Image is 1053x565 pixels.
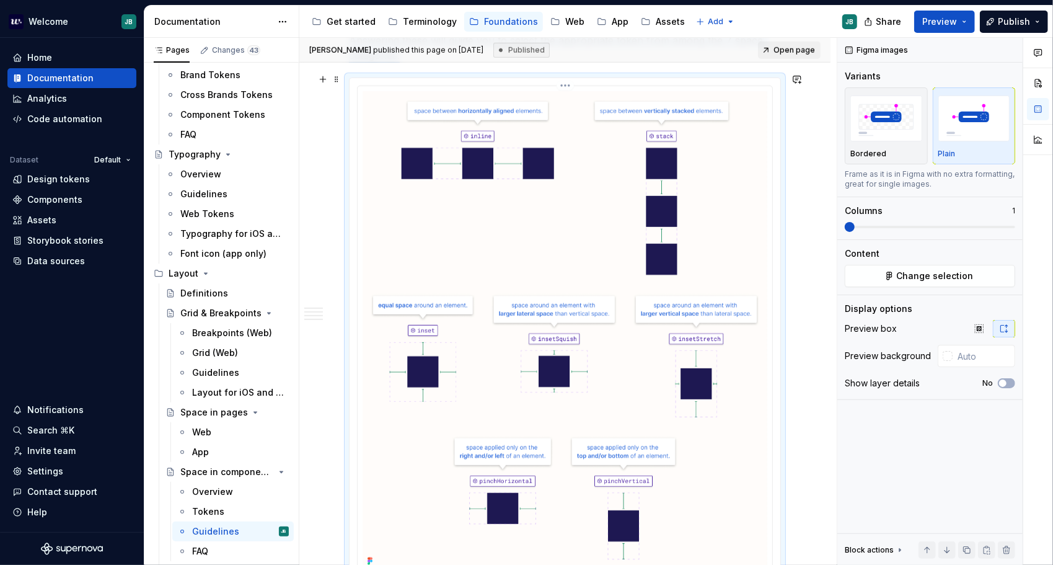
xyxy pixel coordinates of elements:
div: Documentation [154,16,271,28]
a: Grid (Web) [172,343,294,363]
div: Tokens [192,505,224,518]
div: Page tree [307,9,690,34]
div: JB [281,525,287,538]
a: Documentation [7,68,136,88]
a: Overview [172,482,294,502]
a: Web [545,12,589,32]
span: published this page on [DATE] [309,45,483,55]
button: Publish [980,11,1048,33]
div: Dataset [10,155,38,165]
svg: Supernova Logo [41,543,103,555]
div: Help [27,506,47,518]
a: Code automation [7,109,136,129]
a: FAQ [172,541,294,561]
div: App [612,16,628,28]
div: Documentation [27,72,94,84]
a: Invite team [7,441,136,461]
a: Design tokens [7,169,136,189]
a: Home [7,48,136,68]
div: Guidelines [180,188,227,200]
a: Space in pages [161,403,294,422]
span: Open page [773,45,815,55]
div: Block actions [845,545,894,555]
div: Web [192,426,211,438]
button: Change selection [845,265,1015,287]
a: App [172,442,294,462]
a: Grid & Breakpoints [161,303,294,323]
div: Definitions [180,287,228,300]
div: Breakpoints (Web) [192,327,272,339]
div: Data sources [27,255,85,267]
a: Layout for iOS and Android [172,383,294,403]
a: Analytics [7,89,136,109]
a: Space in components [161,462,294,482]
div: Guidelines [192,525,239,538]
div: Code automation [27,113,102,125]
span: Change selection [897,270,974,282]
a: Tokens [172,502,294,522]
div: Changes [212,45,260,55]
div: Grid & Breakpoints [180,307,262,319]
a: Terminology [383,12,462,32]
button: Default [89,151,136,169]
div: Preview background [845,350,931,362]
button: Contact support [7,482,136,502]
div: Variants [845,70,881,82]
div: Cross Brands Tokens [180,89,273,101]
div: Settings [27,465,63,478]
span: [PERSON_NAME] [309,45,371,55]
p: 1 [1012,206,1015,216]
a: Foundations [464,12,543,32]
p: Bordered [850,149,886,159]
button: placeholderPlain [933,87,1016,164]
div: Published [493,43,550,58]
div: Columns [845,205,883,217]
div: JB [846,17,854,27]
a: GuidelinesJB [172,522,294,541]
button: Preview [914,11,975,33]
div: Brand Tokens [180,69,240,81]
div: Terminology [403,16,457,28]
div: Pages [154,45,190,55]
a: Cross Brands Tokens [161,85,294,105]
button: Search ⌘K [7,420,136,440]
a: Breakpoints (Web) [172,323,294,343]
button: Add [692,13,739,30]
a: Guidelines [161,184,294,204]
div: Foundations [484,16,538,28]
div: Typography [169,148,221,161]
div: Space in pages [180,406,248,419]
div: Web Tokens [180,208,234,220]
div: Home [27,51,52,64]
div: Components [27,194,82,206]
a: Settings [7,461,136,481]
a: Storybook stories [7,231,136,251]
button: placeholderBordered [845,87,928,164]
div: Storybook stories [27,234,104,247]
input: Auto [953,345,1015,367]
div: FAQ [192,545,208,558]
span: Share [876,16,901,28]
div: Notifications [27,404,84,416]
button: Help [7,502,136,522]
a: Get started [307,12,381,32]
div: Contact support [27,486,97,498]
div: Preview box [845,323,897,335]
div: Block actions [845,541,905,559]
div: Component Tokens [180,109,265,121]
button: Share [858,11,909,33]
a: Component Tokens [161,105,294,125]
a: Font icon (app only) [161,244,294,264]
div: Overview [180,168,221,180]
a: Assets [636,12,690,32]
a: Open page [758,42,821,59]
img: 605a6a57-6d48-4b1b-b82b-b0bc8b12f237.png [9,14,24,29]
div: Assets [656,16,685,28]
button: WelcomeJB [2,8,141,35]
span: Preview [922,16,957,28]
div: FAQ [180,128,196,141]
button: Notifications [7,400,136,420]
span: Default [94,155,121,165]
div: Search ⌘K [27,424,74,437]
span: Publish [998,16,1030,28]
